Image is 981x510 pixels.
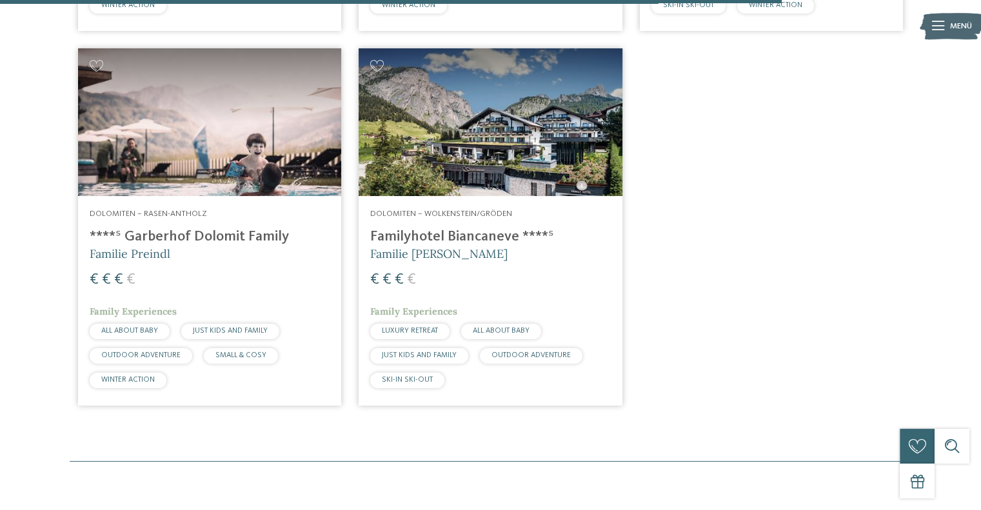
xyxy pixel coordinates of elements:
span: LUXURY RETREAT [382,327,438,335]
span: JUST KIDS AND FAMILY [382,351,457,359]
span: WINTER ACTION [749,1,802,9]
span: WINTER ACTION [101,1,155,9]
span: Familie Preindl [90,246,170,261]
span: Family Experiences [370,306,457,317]
span: € [102,272,111,288]
a: Familienhotels gesucht? Hier findet ihr die besten! Dolomiten – Rasen-Antholz ****ˢ Garberhof Dol... [78,48,341,406]
h4: Familyhotel Biancaneve ****ˢ [370,228,610,246]
span: WINTER ACTION [382,1,435,9]
span: € [126,272,135,288]
img: Familienhotels gesucht? Hier findet ihr die besten! [359,48,622,197]
span: Dolomiten – Rasen-Antholz [90,210,207,218]
span: SMALL & COSY [215,351,266,359]
span: € [382,272,391,288]
span: JUST KIDS AND FAMILY [193,327,268,335]
span: WINTER ACTION [101,376,155,384]
span: ALL ABOUT BABY [101,327,158,335]
span: Dolomiten – Wolkenstein/Gröden [370,210,512,218]
h4: ****ˢ Garberhof Dolomit Family [90,228,330,246]
span: OUTDOOR ADVENTURE [101,351,181,359]
img: Familienhotels gesucht? Hier findet ihr die besten! [78,48,341,197]
span: Familie [PERSON_NAME] [370,246,508,261]
span: ALL ABOUT BABY [473,327,530,335]
span: OUTDOOR ADVENTURE [491,351,571,359]
span: € [370,272,379,288]
span: Family Experiences [90,306,177,317]
span: SKI-IN SKI-OUT [382,376,433,384]
span: SKI-IN SKI-OUT [663,1,714,9]
span: € [114,272,123,288]
span: € [407,272,416,288]
span: € [90,272,99,288]
a: Familienhotels gesucht? Hier findet ihr die besten! Dolomiten – Wolkenstein/Gröden Familyhotel Bi... [359,48,622,406]
span: € [395,272,404,288]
